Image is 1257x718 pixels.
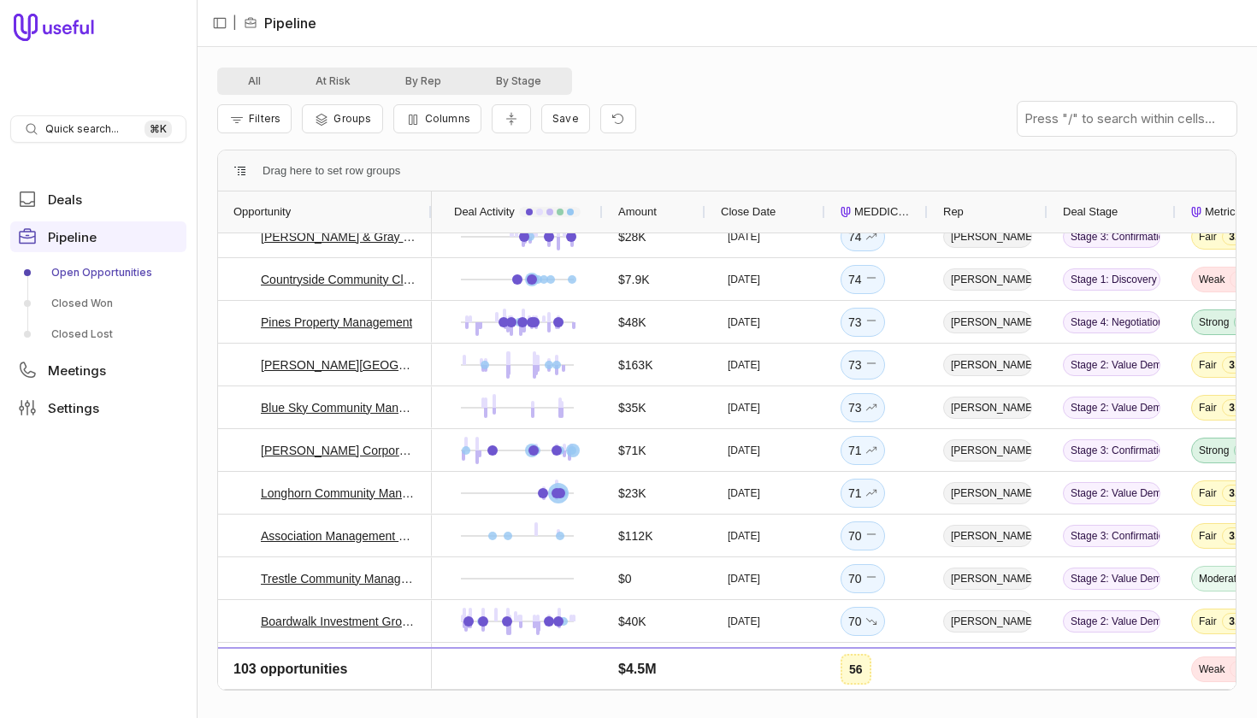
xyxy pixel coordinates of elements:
time: [DATE] [728,657,760,671]
kbd: ⌘ K [145,121,172,138]
span: 3.0 [1222,527,1251,544]
span: 3.0 [1222,228,1251,245]
span: [PERSON_NAME] [943,568,1032,590]
span: Fair [1199,230,1217,244]
span: Meetings [48,364,106,377]
time: [DATE] [728,273,760,286]
span: Deal Stage [1063,202,1118,222]
span: Stage 3: Confirmation [1063,439,1160,462]
span: Amount [618,202,657,222]
a: Pines Property Management [261,312,412,333]
time: [DATE] [728,401,760,415]
div: $23K [618,483,646,503]
span: 3.0 [1222,399,1251,416]
span: [PERSON_NAME] [943,610,1032,633]
a: Settings [10,392,186,423]
span: Opportunity [233,202,291,222]
div: 73 [848,397,877,418]
span: Save [552,112,579,125]
div: $112K [618,526,652,546]
time: [DATE] [728,529,760,543]
div: Row Groups [263,161,400,181]
button: Collapse all rows [492,104,531,134]
button: At Risk [288,71,378,91]
button: Group Pipeline [302,104,382,133]
div: 74 [848,269,877,290]
span: Fair [1199,401,1217,415]
div: $48K [618,312,646,333]
span: Groups [333,112,371,125]
div: $7.9K [618,269,650,290]
a: Deals [10,184,186,215]
a: Closed Lost [10,321,186,348]
button: Reset view [600,104,636,134]
span: 3.0 [1222,613,1251,630]
time: [DATE] [728,358,760,372]
a: Blue Sky Community Management, LLC Deal [261,397,416,418]
div: 71 [848,440,877,461]
a: [PERSON_NAME] & Gray Deal [261,227,416,247]
span: Fair [1199,615,1217,628]
a: [PERSON_NAME] Corporation Deal [261,440,416,461]
span: 3.0 [1222,485,1251,502]
button: By Stage [469,71,569,91]
div: $80K [618,654,646,674]
time: [DATE] [728,615,760,628]
a: Longhorn Community Management Deal [261,483,416,503]
span: Deals [48,193,82,206]
span: Stage 1: Discovery [1063,268,1160,291]
button: All [221,71,288,91]
span: No change [865,526,877,546]
a: Capitol Property Management [261,654,416,674]
span: Stage 2: Value Demonstration [1063,653,1160,675]
a: Countryside Community Club - New Deal [261,269,416,290]
li: Pipeline [244,13,316,33]
button: Columns [393,104,481,133]
div: MEDDICC Score [841,191,912,232]
a: Trestle Community Management - [PERSON_NAME] Deal [261,568,416,589]
div: $0 [618,568,632,589]
div: $71K [618,440,646,461]
input: Press "/" to search within cells... [1018,102,1236,136]
div: $35K [618,397,646,418]
div: 73 [848,355,877,375]
span: Metrics [1205,202,1241,222]
span: Stage 3: Confirmation [1063,525,1160,547]
span: Settings [48,402,99,415]
button: Filter Pipeline [217,104,292,133]
a: Closed Won [10,290,186,317]
span: Drag here to set row groups [263,161,400,181]
div: $28K [618,227,646,247]
button: By Rep [378,71,469,91]
time: [DATE] [728,572,760,586]
div: 70 [848,654,877,674]
a: Boardwalk Investment Group, Inc - New Deal [261,611,416,632]
span: Close Date [721,202,776,222]
a: Association Management Group, Inc. Deal [261,526,416,546]
span: [PERSON_NAME] [943,653,1032,675]
div: $163K [618,355,652,375]
span: Weak [1199,273,1225,286]
span: MEDDICC Score [854,202,912,222]
span: Stage 2: Value Demonstration [1063,610,1160,633]
span: Strong [1199,315,1229,329]
span: Fair [1199,486,1217,500]
time: [DATE] [728,486,760,500]
span: [PERSON_NAME] [943,525,1032,547]
span: [PERSON_NAME] [943,354,1032,376]
span: [PERSON_NAME] [943,268,1032,291]
span: Fair [1199,529,1217,543]
span: No change [865,568,877,589]
span: Stage 4: Negotiation [1063,311,1160,333]
span: Rep [943,202,964,222]
span: Stage 3: Confirmation [1063,226,1160,248]
time: [DATE] [728,444,760,457]
span: Stage 2: Value Demonstration [1063,397,1160,419]
span: Strong [1199,444,1229,457]
span: [PERSON_NAME] [943,482,1032,504]
a: Open Opportunities [10,259,186,286]
span: Stage 2: Value Demonstration [1063,354,1160,376]
span: Filters [249,112,280,125]
span: No change [865,355,877,375]
time: [DATE] [728,230,760,244]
